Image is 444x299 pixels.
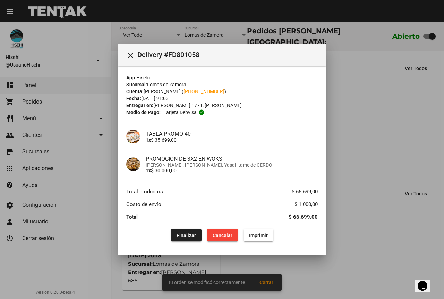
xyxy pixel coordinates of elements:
div: [PERSON_NAME] ( ) [126,88,318,95]
b: 1x [146,137,151,143]
p: $ 30.000,00 [146,168,318,173]
span: Imprimir [249,232,268,238]
div: [PERSON_NAME] 1771, [PERSON_NAME] [126,102,318,109]
a: [PHONE_NUMBER] [183,89,224,94]
button: Cerrar [123,48,137,62]
li: Total productos $ 65.699,00 [126,185,318,198]
div: [DATE] 21:03 [126,95,318,102]
button: Imprimir [244,229,273,241]
strong: Cuenta: [126,89,144,94]
h4: TABLA PROMO 40 [146,131,318,137]
button: Cancelar [207,229,238,241]
span: [PERSON_NAME], [PERSON_NAME], Yasai-itame de CERDO [146,162,318,168]
li: Total $ 66.699,00 [126,211,318,223]
mat-icon: Cerrar [126,51,135,60]
div: Hisehi [126,74,318,81]
span: Finalizar [177,232,196,238]
strong: Entregar en: [126,103,153,108]
b: 1x [146,168,151,173]
p: $ 35.699,00 [146,137,318,143]
img: 233f921c-6f6e-4fc6-b68a-eefe42c7556a.jpg [126,130,140,143]
span: Cancelar [213,232,232,238]
li: Costo de envío $ 1.000,00 [126,198,318,211]
span: Tarjeta debvisa [164,109,197,116]
img: 975b8145-67bb-4081-9ec6-7530a4e40487.jpg [126,157,140,171]
strong: App: [126,75,136,80]
div: Lomas de Zamora [126,81,318,88]
strong: Fecha: [126,96,141,101]
button: Finalizar [171,229,202,241]
iframe: chat widget [415,271,437,292]
mat-icon: check_circle [198,109,205,115]
span: Delivery #FD801058 [137,49,321,60]
strong: Sucursal: [126,82,147,87]
strong: Medio de Pago: [126,109,161,116]
h4: PROMOCION DE 3X2 EN WOKS [146,156,318,162]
